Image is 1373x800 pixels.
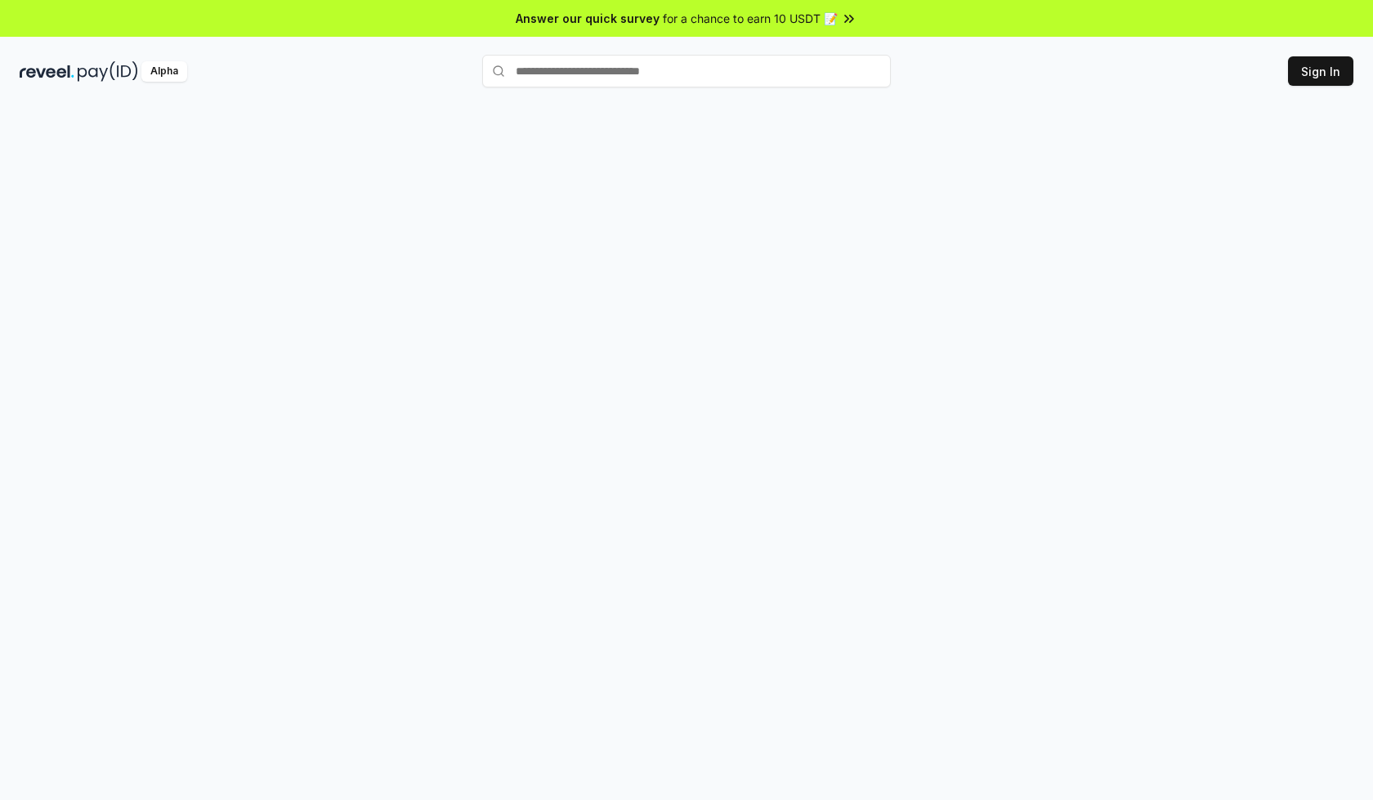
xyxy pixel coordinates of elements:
[141,61,187,82] div: Alpha
[663,10,838,27] span: for a chance to earn 10 USDT 📝
[78,61,138,82] img: pay_id
[20,61,74,82] img: reveel_dark
[1288,56,1353,86] button: Sign In
[516,10,660,27] span: Answer our quick survey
